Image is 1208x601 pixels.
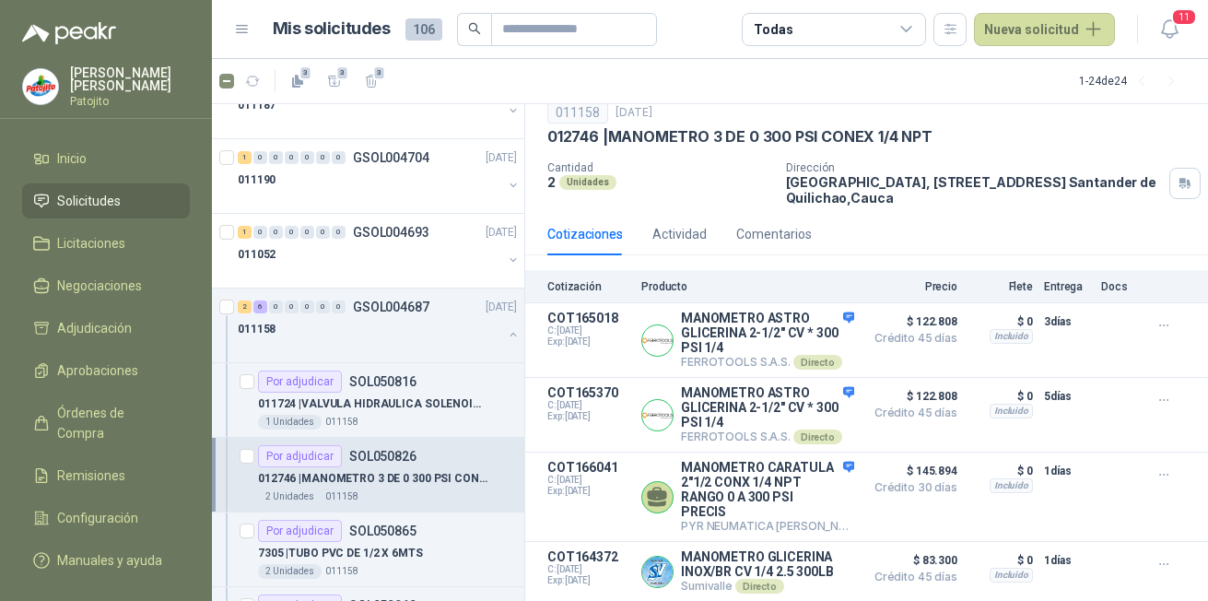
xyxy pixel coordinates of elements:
a: 1 0 0 0 0 0 0 GSOL004704[DATE] 011190 [238,147,521,206]
p: 011158 [325,489,358,504]
a: Inicio [22,141,190,176]
span: Exp: [DATE] [547,486,630,497]
img: Company Logo [642,400,673,430]
p: 011052 [238,246,276,264]
a: Licitaciones [22,226,190,261]
p: MANOMETRO GLICERINA INOX/BR CV 1/4 2.5 300LB [681,549,854,579]
a: Adjudicación [22,311,190,346]
div: Incluido [990,329,1033,344]
div: 011158 [547,101,608,124]
span: 106 [405,18,442,41]
div: 2 Unidades [258,564,322,579]
span: Exp: [DATE] [547,575,630,586]
p: $ 0 [968,385,1033,407]
p: 3 días [1044,311,1090,333]
div: 0 [285,151,299,164]
div: 0 [285,300,299,313]
p: 5 días [1044,385,1090,407]
p: 011158 [238,321,276,338]
span: C: [DATE] [547,475,630,486]
div: 0 [269,226,283,239]
span: Exp: [DATE] [547,336,630,348]
div: 0 [253,226,267,239]
span: $ 83.300 [865,549,957,572]
p: Precio [865,280,957,293]
p: MANOMETRO CARATULA 2"1/2 CONX 1/4 NPT RANGO 0 A 300 PSI PRECIS [681,460,854,519]
p: 011187 [238,97,276,114]
a: Configuración [22,501,190,536]
div: Incluido [990,568,1033,583]
span: Crédito 45 días [865,407,957,418]
span: Aprobaciones [57,360,138,381]
span: C: [DATE] [547,400,630,411]
span: Crédito 45 días [865,572,957,583]
div: 1 - 24 de 24 [1079,66,1186,96]
p: [PERSON_NAME] [PERSON_NAME] [70,66,190,92]
span: search [468,22,481,35]
a: 2 6 0 0 0 0 0 GSOL004687[DATE] 011158 [238,296,521,355]
div: Por adjudicar [258,371,342,393]
p: 7305 | TUBO PVC DE 1/2 X 6MTS [258,545,423,562]
a: Órdenes de Compra [22,395,190,451]
span: Adjudicación [57,318,132,338]
button: 3 [320,66,349,96]
p: 1 días [1044,549,1090,572]
div: Todas [754,19,792,40]
span: Manuales y ayuda [57,550,162,571]
a: 1 0 0 0 0 0 0 GSOL004693[DATE] 011052 [238,221,521,280]
p: FERROTOOLS S.A.S. [681,430,854,444]
a: Solicitudes [22,183,190,218]
img: Logo peakr [22,22,116,44]
div: 6 [253,300,267,313]
p: COT164372 [547,549,630,564]
a: Aprobaciones [22,353,190,388]
div: Por adjudicar [258,520,342,542]
span: Exp: [DATE] [547,411,630,422]
div: 0 [332,151,346,164]
p: COT165018 [547,311,630,325]
span: C: [DATE] [547,564,630,575]
div: 0 [269,151,283,164]
span: 11 [1171,8,1197,26]
p: $ 0 [968,549,1033,572]
div: 1 Unidades [258,415,322,430]
p: Patojito [70,96,190,107]
div: Comentarios [736,224,812,244]
p: Entrega [1044,280,1090,293]
a: Negociaciones [22,268,190,303]
div: Directo [735,579,784,594]
p: Sumivalle [681,579,854,594]
p: 012746 | MANOMETRO 3 DE 0 300 PSI CONEX 1/4 NPT [547,127,932,147]
span: Crédito 45 días [865,333,957,344]
p: 011724 | VALVULA HIDRAULICA SOLENOIDE SV08 20 [258,395,487,413]
a: Por adjudicarSOL0508657305 |TUBO PVC DE 1/2 X 6MTS2 Unidades011158 [212,513,524,587]
p: COT165370 [547,385,630,400]
div: 0 [332,300,346,313]
div: Actividad [652,224,707,244]
span: $ 122.808 [865,311,957,333]
a: Remisiones [22,458,190,493]
p: GSOL004704 [353,151,429,164]
img: Company Logo [23,69,58,104]
div: Incluido [990,478,1033,493]
span: 3 [373,65,386,80]
span: Órdenes de Compra [57,403,172,443]
a: Manuales y ayuda [22,543,190,578]
button: 3 [357,66,386,96]
p: [DATE] [486,299,517,316]
div: 0 [316,151,330,164]
p: MANOMETRO ASTRO GLICERINA 2-1/2" CV * 300 PSI 1/4 [681,311,854,355]
p: COT166041 [547,460,630,475]
span: Solicitudes [57,191,121,211]
span: Inicio [57,148,87,169]
p: [DATE] [486,224,517,242]
span: Licitaciones [57,233,125,253]
p: 011190 [238,171,276,189]
div: 0 [332,226,346,239]
p: 2 [547,174,556,190]
span: 3 [336,65,349,80]
div: Por adjudicar [258,445,342,467]
img: Company Logo [642,557,673,587]
div: 1 [238,151,252,164]
p: PYR NEUMATICA [PERSON_NAME] SAS [681,519,854,534]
